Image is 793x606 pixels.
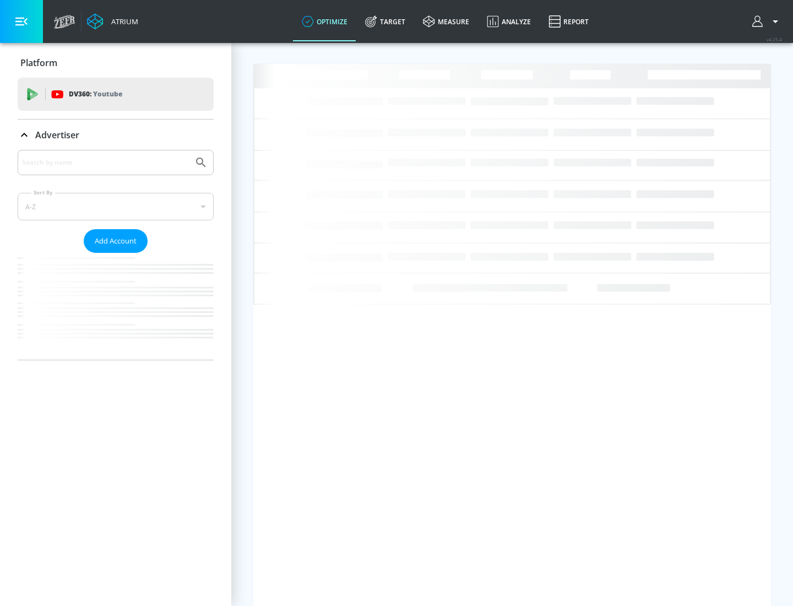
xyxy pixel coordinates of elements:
nav: list of Advertiser [18,253,214,360]
p: DV360: [69,88,122,100]
label: Sort By [31,189,55,196]
a: Target [356,2,414,41]
span: v 4.25.4 [767,36,782,42]
input: Search by name [22,155,189,170]
div: Atrium [107,17,138,26]
span: Add Account [95,235,137,247]
button: Add Account [84,229,148,253]
div: Advertiser [18,150,214,360]
div: DV360: Youtube [18,78,214,111]
div: Platform [18,47,214,78]
div: Advertiser [18,120,214,150]
p: Platform [20,57,57,69]
a: Analyze [478,2,540,41]
a: Report [540,2,598,41]
div: A-Z [18,193,214,220]
p: Youtube [93,88,122,100]
p: Advertiser [35,129,79,141]
a: optimize [293,2,356,41]
a: Atrium [87,13,138,30]
a: measure [414,2,478,41]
